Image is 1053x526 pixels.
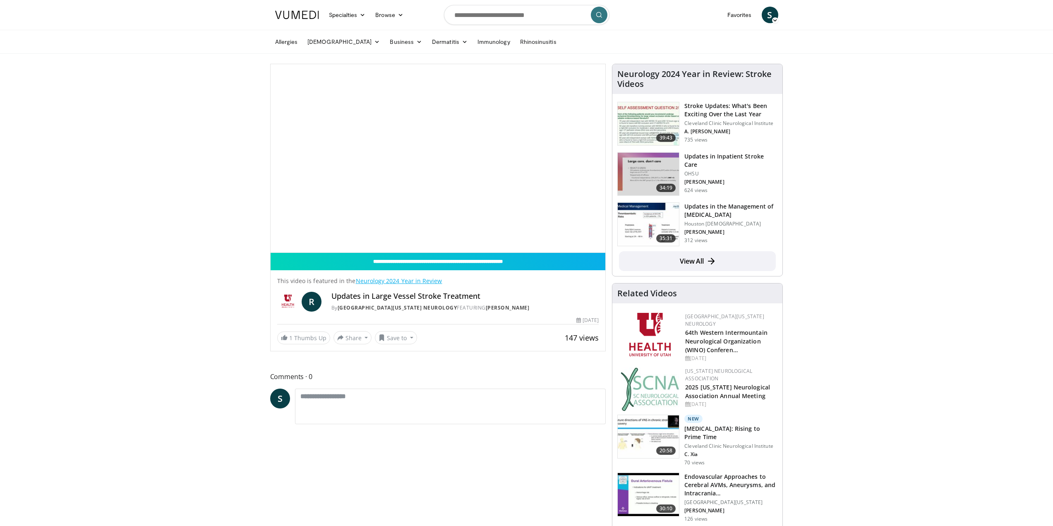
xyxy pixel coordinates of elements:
[684,499,777,506] p: [GEOGRAPHIC_DATA][US_STATE]
[289,334,293,342] span: 1
[277,277,599,285] p: This video is featured in the
[656,234,676,243] span: 35:31
[270,389,290,408] a: S
[722,7,757,23] a: Favorites
[333,331,372,344] button: Share
[684,473,777,497] h3: Endovascular Approaches to Cerebral AVMs, Aneurysms, and Intracrania…
[656,504,676,513] span: 30:10
[617,152,777,196] a: 34:19 Updates in Inpatient Stroke Care OHSU [PERSON_NAME] 624 views
[617,69,777,89] h4: Neurology 2024 Year in Review: Stroke Videos
[684,516,708,522] p: 126 views
[684,120,777,127] p: Cleveland Clinic Neurological Institute
[684,425,777,441] h3: [MEDICAL_DATA]: Rising to Prime Time
[762,7,778,23] a: S
[617,202,777,246] a: 35:31 Updates in the Management of [MEDICAL_DATA] Houston [DEMOGRAPHIC_DATA] [PERSON_NAME] 312 views
[684,459,705,466] p: 70 views
[331,304,599,312] div: By FEATURING
[684,507,777,514] p: [PERSON_NAME]
[370,7,408,23] a: Browse
[618,153,679,196] img: 52577e79-9c86-4d5a-ba8f-e0a6cbbb84b4.150x105_q85_crop-smart_upscale.jpg
[656,134,676,142] span: 39:43
[684,187,708,194] p: 624 views
[277,292,298,312] img: University of Utah Neurology
[473,34,515,50] a: Immunology
[685,367,752,382] a: [US_STATE] Neurological Association
[565,333,599,343] span: 147 views
[385,34,427,50] a: Business
[618,473,679,516] img: 6167d7e7-641b-44fc-89de-ec99ed7447bb.150x105_q85_crop-smart_upscale.jpg
[515,34,561,50] a: Rhinosinusitis
[617,473,777,522] a: 30:10 Endovascular Approaches to Cerebral AVMs, Aneurysms, and Intracrania… [GEOGRAPHIC_DATA][US_...
[685,329,768,354] a: 64th Western Intermountain Neurological Organization (WINO) Conferen…
[684,229,777,235] p: [PERSON_NAME]
[427,34,473,50] a: Dermatitis
[656,447,676,455] span: 20:58
[618,102,679,145] img: 37944ebc-95d0-4fe0-83f3-cfc8537f547e.150x105_q85_crop-smart_upscale.jpg
[277,331,330,344] a: 1 Thumbs Up
[275,11,319,19] img: VuMedi Logo
[684,128,777,135] p: A. [PERSON_NAME]
[684,415,703,423] p: New
[684,179,777,185] p: [PERSON_NAME]
[271,64,606,253] video-js: Video Player
[684,221,777,227] p: Houston [DEMOGRAPHIC_DATA]
[375,331,417,344] button: Save to
[444,5,609,25] input: Search topics, interventions
[617,288,677,298] h4: Related Videos
[684,171,777,177] p: OHSU
[684,202,777,219] h3: Updates in the Management of [MEDICAL_DATA]
[685,355,776,362] div: [DATE]
[619,251,776,271] a: View All
[629,313,671,356] img: f6362829-b0a3-407d-a044-59546adfd345.png.150x105_q85_autocrop_double_scale_upscale_version-0.2.png
[302,292,321,312] a: R
[621,367,679,411] img: b123db18-9392-45ae-ad1d-42c3758a27aa.jpg.150x105_q85_autocrop_double_scale_upscale_version-0.2.jpg
[684,451,777,458] p: C. Xia
[684,237,708,244] p: 312 views
[338,304,457,311] a: [GEOGRAPHIC_DATA][US_STATE] Neurology
[270,371,606,382] span: Comments 0
[684,137,708,143] p: 735 views
[684,443,777,449] p: Cleveland Clinic Neurological Institute
[270,34,303,50] a: Allergies
[576,317,599,324] div: [DATE]
[618,415,679,458] img: f1d696cd-2275-40a1-93b3-437403182b66.150x105_q85_crop-smart_upscale.jpg
[685,383,770,400] a: 2025 [US_STATE] Neurological Association Annual Meeting
[618,203,679,246] img: 0f429cb4-3de4-4ace-92d1-4b4fae15f185.150x105_q85_crop-smart_upscale.jpg
[617,102,777,146] a: 39:43 Stroke Updates: What's Been Exciting Over the Last Year Cleveland Clinic Neurological Insti...
[324,7,371,23] a: Specialties
[656,184,676,192] span: 34:19
[684,152,777,169] h3: Updates in Inpatient Stroke Care
[617,415,777,466] a: 20:58 New [MEDICAL_DATA]: Rising to Prime Time Cleveland Clinic Neurological Institute C. Xia 70 ...
[331,292,599,301] h4: Updates in Large Vessel Stroke Treatment
[356,277,442,285] a: Neurology 2024 Year in Review
[684,102,777,118] h3: Stroke Updates: What's Been Exciting Over the Last Year
[685,401,776,408] div: [DATE]
[486,304,530,311] a: [PERSON_NAME]
[302,34,385,50] a: [DEMOGRAPHIC_DATA]
[685,313,764,327] a: [GEOGRAPHIC_DATA][US_STATE] Neurology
